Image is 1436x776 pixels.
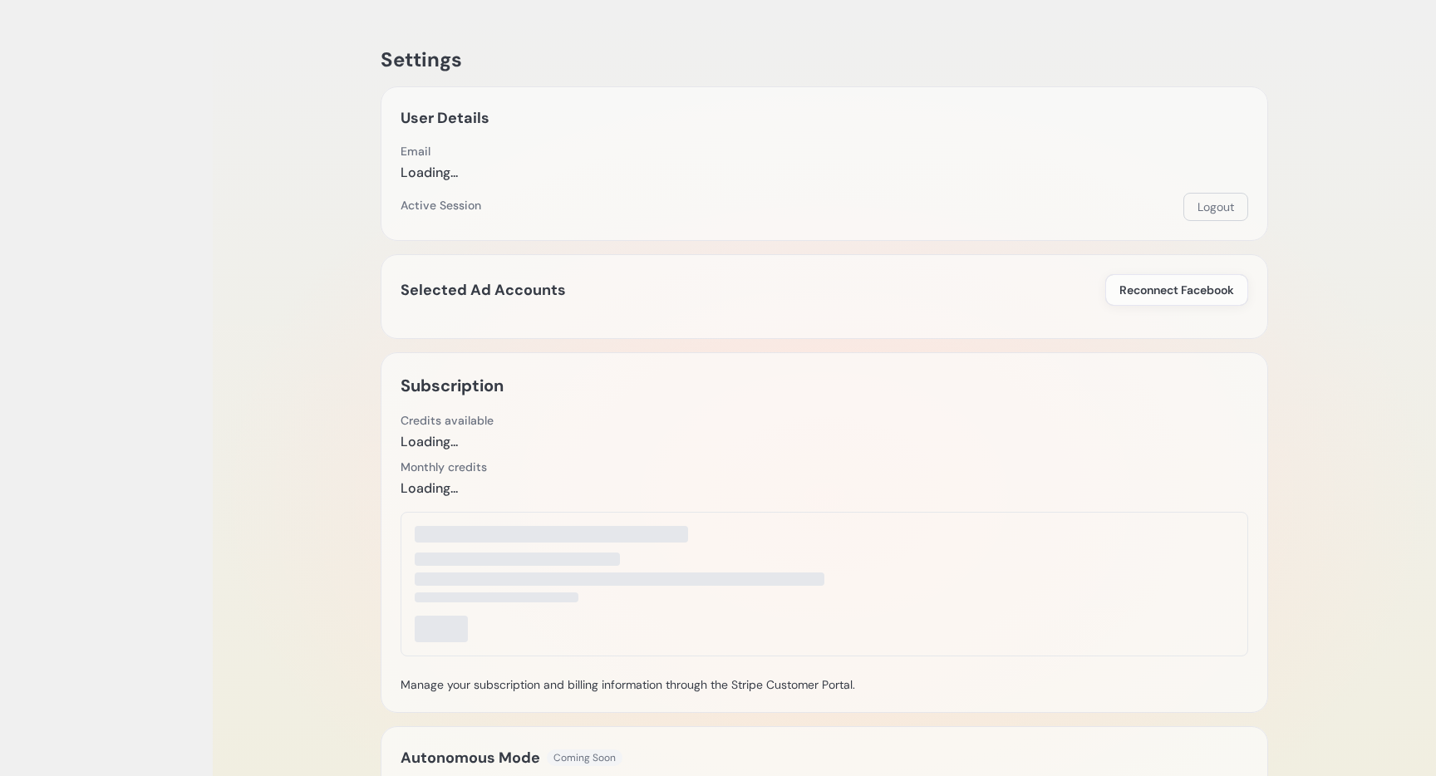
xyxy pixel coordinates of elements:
[547,749,622,766] span: Coming Soon
[401,278,566,302] h2: Selected Ad Accounts
[401,197,481,214] div: Active Session
[401,106,489,130] h2: User Details
[401,676,1248,693] p: Manage your subscription and billing information through the Stripe Customer Portal.
[401,163,458,183] div: Loading...
[1183,193,1248,221] button: Logout
[1105,274,1248,306] button: Reconnect Facebook
[401,412,494,429] div: Credits available
[401,746,540,769] h2: Autonomous Mode
[381,47,1268,73] h1: Settings
[401,143,458,160] div: Email
[401,479,487,499] div: Loading...
[401,372,504,399] h2: Subscription
[1119,282,1234,298] span: Reconnect Facebook
[401,459,487,475] div: Monthly credits
[401,432,494,452] div: Loading...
